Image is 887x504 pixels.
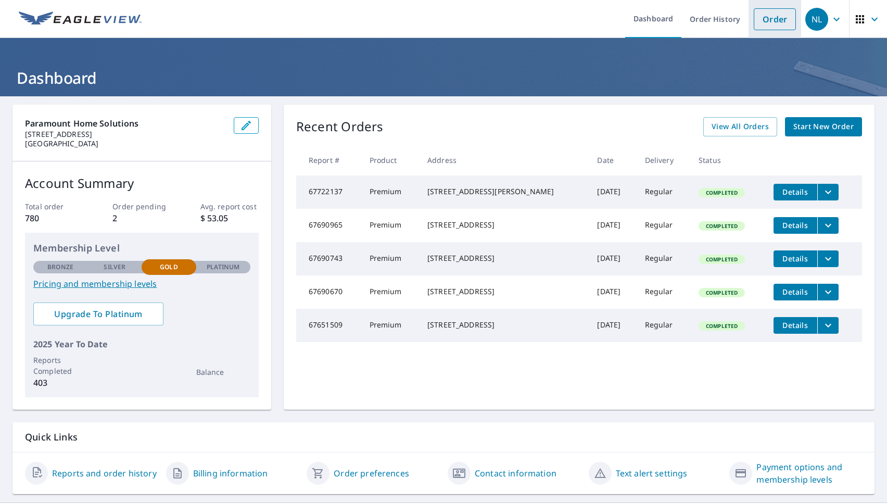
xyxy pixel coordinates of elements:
p: [STREET_ADDRESS] [25,130,225,139]
button: detailsBtn-67722137 [774,184,817,200]
a: Order preferences [334,467,409,480]
td: [DATE] [589,275,636,309]
button: filesDropdownBtn-67690965 [817,217,839,234]
button: detailsBtn-67651509 [774,317,817,334]
span: View All Orders [712,120,769,133]
span: Completed [700,222,744,230]
button: filesDropdownBtn-67690670 [817,284,839,300]
p: Total order [25,201,83,212]
td: [DATE] [589,309,636,342]
th: Product [361,145,420,175]
p: 2 [112,212,171,224]
td: 67690743 [296,242,361,275]
a: Payment options and membership levels [756,461,862,486]
div: [STREET_ADDRESS] [427,320,580,330]
div: [STREET_ADDRESS] [427,253,580,263]
p: 2025 Year To Date [33,338,250,350]
a: Upgrade To Platinum [33,303,163,325]
span: Details [780,254,811,263]
a: Billing information [193,467,268,480]
p: Reports Completed [33,355,87,376]
button: filesDropdownBtn-67722137 [817,184,839,200]
span: Completed [700,289,744,296]
span: Completed [700,322,744,330]
span: Completed [700,189,744,196]
td: Regular [637,242,690,275]
p: [GEOGRAPHIC_DATA] [25,139,225,148]
th: Date [589,145,636,175]
p: $ 53.05 [200,212,259,224]
th: Address [419,145,589,175]
td: 67690670 [296,275,361,309]
td: Regular [637,209,690,242]
p: Membership Level [33,241,250,255]
p: 403 [33,376,87,389]
img: EV Logo [19,11,142,27]
a: Text alert settings [616,467,688,480]
p: Avg. report cost [200,201,259,212]
td: [DATE] [589,242,636,275]
p: 780 [25,212,83,224]
span: Upgrade To Platinum [42,308,155,320]
td: Premium [361,209,420,242]
span: Details [780,220,811,230]
td: 67722137 [296,175,361,209]
th: Delivery [637,145,690,175]
p: Balance [196,367,250,377]
button: detailsBtn-67690670 [774,284,817,300]
p: Account Summary [25,174,259,193]
span: Details [780,320,811,330]
div: [STREET_ADDRESS] [427,286,580,297]
td: Regular [637,175,690,209]
td: Regular [637,309,690,342]
td: [DATE] [589,209,636,242]
div: [STREET_ADDRESS][PERSON_NAME] [427,186,580,197]
a: View All Orders [703,117,777,136]
td: 67651509 [296,309,361,342]
td: [DATE] [589,175,636,209]
th: Status [690,145,765,175]
div: NL [805,8,828,31]
p: Gold [160,262,178,272]
td: 67690965 [296,209,361,242]
td: Premium [361,309,420,342]
span: Completed [700,256,744,263]
td: Regular [637,275,690,309]
th: Report # [296,145,361,175]
p: Order pending [112,201,171,212]
a: Start New Order [785,117,862,136]
span: Start New Order [793,120,854,133]
button: filesDropdownBtn-67651509 [817,317,839,334]
h1: Dashboard [12,67,875,89]
td: Premium [361,175,420,209]
a: Contact information [475,467,556,480]
p: Bronze [47,262,73,272]
p: Platinum [207,262,239,272]
p: Paramount Home Solutions [25,117,225,130]
a: Order [754,8,796,30]
p: Recent Orders [296,117,384,136]
div: [STREET_ADDRESS] [427,220,580,230]
td: Premium [361,275,420,309]
td: Premium [361,242,420,275]
a: Pricing and membership levels [33,278,250,290]
span: Details [780,287,811,297]
p: Silver [104,262,125,272]
button: filesDropdownBtn-67690743 [817,250,839,267]
button: detailsBtn-67690965 [774,217,817,234]
span: Details [780,187,811,197]
a: Reports and order history [52,467,157,480]
p: Quick Links [25,431,862,444]
button: detailsBtn-67690743 [774,250,817,267]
